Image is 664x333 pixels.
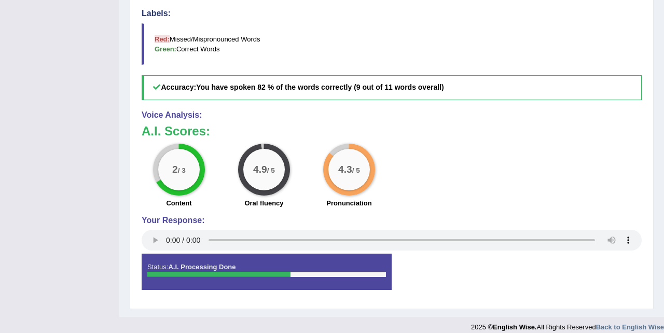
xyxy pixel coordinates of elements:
label: Pronunciation [326,198,371,208]
big: 4.9 [253,163,267,175]
blockquote: Missed/Mispronounced Words Correct Words [142,23,642,65]
h4: Voice Analysis: [142,110,642,120]
label: Content [166,198,191,208]
label: Oral fluency [244,198,283,208]
h4: Labels: [142,9,642,18]
a: Back to English Wise [596,323,664,331]
strong: English Wise. [493,323,536,331]
b: You have spoken 82 % of the words correctly (9 out of 11 words overall) [196,83,444,91]
b: Green: [155,45,176,53]
h5: Accuracy: [142,75,642,100]
div: 2025 © All Rights Reserved [471,317,664,332]
big: 2 [172,163,178,175]
small: / 3 [178,166,186,174]
div: Status: [142,254,392,290]
b: Red: [155,35,170,43]
strong: A.I. Processing Done [168,263,236,271]
small: / 5 [267,166,275,174]
b: A.I. Scores: [142,124,210,138]
small: / 5 [352,166,360,174]
h4: Your Response: [142,216,642,225]
big: 4.3 [338,163,352,175]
